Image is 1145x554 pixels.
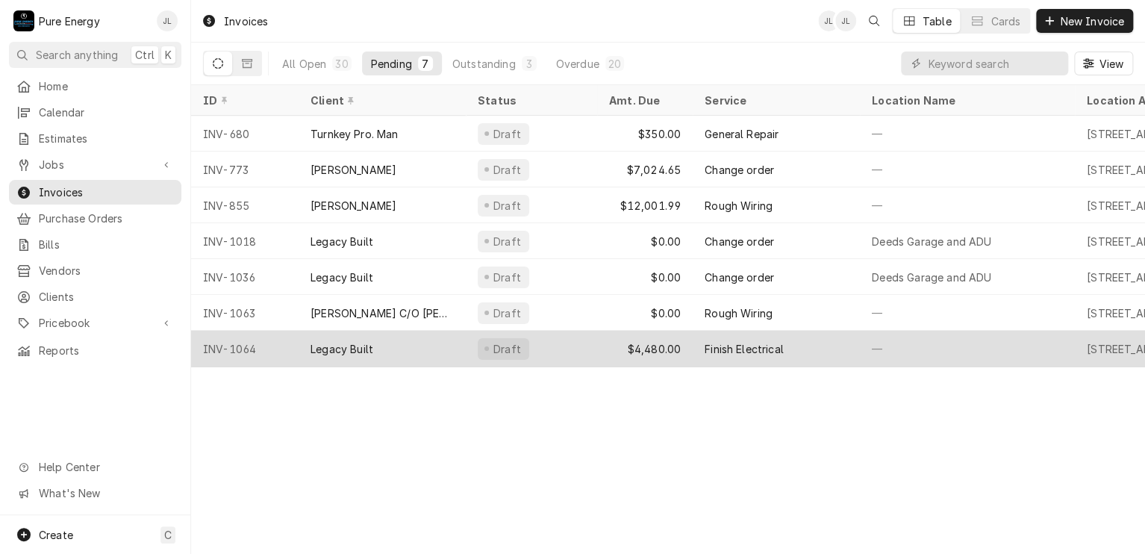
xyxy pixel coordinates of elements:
div: $350.00 [597,116,693,152]
div: — [860,116,1075,152]
button: Open search [862,9,886,33]
div: [PERSON_NAME] C/O [PERSON_NAME] [311,305,454,321]
div: Pure Energy's Avatar [13,10,34,31]
div: Draft [491,234,523,249]
div: Table [923,13,952,29]
div: Location Name [872,93,1060,108]
a: Calendar [9,100,181,125]
div: Legacy Built [311,234,373,249]
a: Home [9,74,181,99]
span: K [165,47,172,63]
span: Bills [39,237,174,252]
div: — [860,187,1075,223]
div: James Linnenkamp's Avatar [818,10,839,31]
button: View [1074,52,1133,75]
div: Draft [491,341,523,357]
div: [PERSON_NAME] [311,198,396,214]
div: $0.00 [597,223,693,259]
span: Ctrl [135,47,155,63]
div: 20 [608,56,621,72]
div: Legacy Built [311,341,373,357]
div: INV-1064 [191,331,299,367]
div: Draft [491,126,523,142]
span: Jobs [39,157,152,172]
div: Outstanding [452,56,516,72]
button: New Invoice [1036,9,1133,33]
div: Draft [491,270,523,285]
span: Create [39,529,73,541]
span: Pricebook [39,315,152,331]
a: Go to Jobs [9,152,181,177]
div: Service [705,93,845,108]
a: Purchase Orders [9,206,181,231]
div: Pending [371,56,412,72]
input: Keyword search [928,52,1061,75]
div: ID [203,93,284,108]
a: Invoices [9,180,181,205]
div: Cards [990,13,1020,29]
div: INV-1036 [191,259,299,295]
div: Deeds Garage and ADU [872,234,991,249]
div: JL [835,10,856,31]
div: General Repair [705,126,779,142]
div: Change order [705,162,774,178]
div: 3 [525,56,534,72]
div: Finish Electrical [705,341,784,357]
span: Purchase Orders [39,211,174,226]
div: Status [478,93,582,108]
div: Draft [491,198,523,214]
div: P [13,10,34,31]
div: INV-1018 [191,223,299,259]
div: Change order [705,270,774,285]
div: Legacy Built [311,270,373,285]
div: Turnkey Pro. Man [311,126,399,142]
div: $4,480.00 [597,331,693,367]
div: — [860,152,1075,187]
span: Estimates [39,131,174,146]
a: Estimates [9,126,181,151]
div: James Linnenkamp's Avatar [157,10,178,31]
div: INV-773 [191,152,299,187]
a: Vendors [9,258,181,283]
span: C [164,527,172,543]
div: Draft [491,305,523,321]
div: 30 [335,56,348,72]
span: Calendar [39,105,174,120]
div: INV-680 [191,116,299,152]
div: $0.00 [597,259,693,295]
a: Reports [9,338,181,363]
div: James Linnenkamp's Avatar [835,10,856,31]
div: — [860,331,1075,367]
a: Go to Help Center [9,455,181,479]
a: Go to Pricebook [9,311,181,335]
div: Rough Wiring [705,305,773,321]
div: $7,024.65 [597,152,693,187]
span: Invoices [39,184,174,200]
span: New Invoice [1057,13,1127,29]
div: JL [818,10,839,31]
div: 7 [421,56,430,72]
div: All Open [282,56,326,72]
span: Reports [39,343,174,358]
div: $12,001.99 [597,187,693,223]
span: Clients [39,289,174,305]
div: Client [311,93,451,108]
div: JL [157,10,178,31]
span: Home [39,78,174,94]
div: $0.00 [597,295,693,331]
div: Deeds Garage and ADU [872,270,991,285]
span: View [1096,56,1126,72]
span: What's New [39,485,172,501]
a: Go to What's New [9,481,181,505]
div: Change order [705,234,774,249]
span: Search anything [36,47,118,63]
div: Pure Energy [39,13,100,29]
div: Rough Wiring [705,198,773,214]
a: Bills [9,232,181,257]
span: Vendors [39,263,174,278]
span: Help Center [39,459,172,475]
div: INV-855 [191,187,299,223]
div: Amt. Due [609,93,678,108]
div: Overdue [556,56,599,72]
div: — [860,295,1075,331]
